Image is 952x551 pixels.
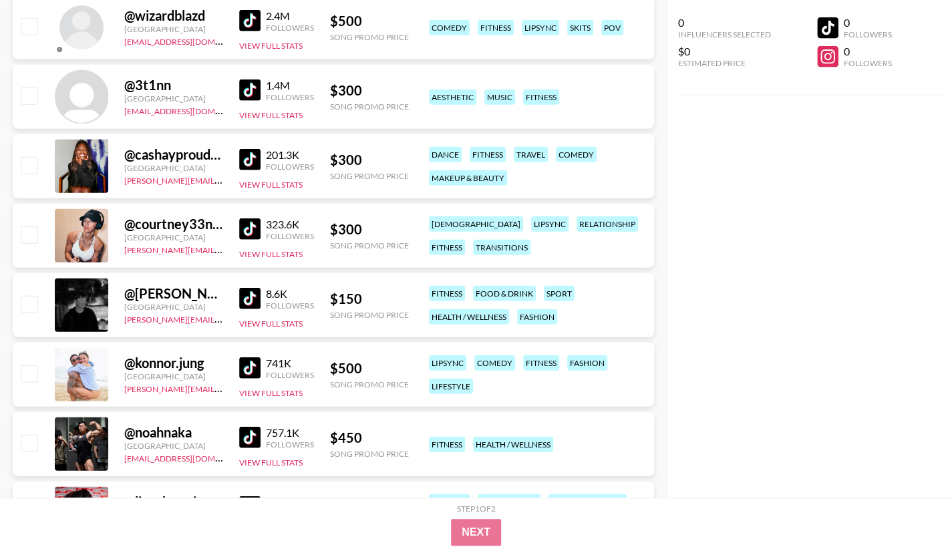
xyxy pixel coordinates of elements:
[124,77,223,94] div: @ 3t1nn
[522,20,559,35] div: lipsync
[330,310,409,320] div: Song Promo Price
[266,79,314,92] div: 1.4M
[844,16,892,29] div: 0
[124,381,322,394] a: [PERSON_NAME][EMAIL_ADDRESS][DOMAIN_NAME]
[473,240,530,255] div: transitions
[544,286,575,301] div: sport
[266,162,314,172] div: Followers
[124,242,322,255] a: [PERSON_NAME][EMAIL_ADDRESS][DOMAIN_NAME]
[239,79,261,101] img: TikTok
[678,45,771,58] div: $0
[567,20,593,35] div: skits
[429,20,470,35] div: comedy
[330,221,409,238] div: $ 300
[266,439,314,449] div: Followers
[124,302,223,312] div: [GEOGRAPHIC_DATA]
[429,216,523,232] div: [DEMOGRAPHIC_DATA]
[478,20,514,35] div: fitness
[266,23,314,33] div: Followers
[239,10,261,31] img: TikTok
[124,7,223,24] div: @ wizardblazd
[266,92,314,102] div: Followers
[517,309,557,325] div: fashion
[124,24,223,34] div: [GEOGRAPHIC_DATA]
[124,216,223,232] div: @ courtney33nelson
[330,360,409,377] div: $ 500
[678,29,771,39] div: Influencers Selected
[330,102,409,112] div: Song Promo Price
[451,519,501,546] button: Next
[124,494,223,510] div: @ lianakramirez
[266,9,314,23] div: 2.4M
[429,89,476,105] div: aesthetic
[429,286,465,301] div: fitness
[124,312,322,325] a: [PERSON_NAME][EMAIL_ADDRESS][DOMAIN_NAME]
[239,218,261,240] img: TikTok
[523,89,559,105] div: fitness
[470,147,506,162] div: fitness
[124,441,223,451] div: [GEOGRAPHIC_DATA]
[844,45,892,58] div: 0
[239,357,261,379] img: TikTok
[266,426,314,439] div: 757.1K
[678,16,771,29] div: 0
[885,484,936,535] iframe: Drift Widget Chat Controller
[473,286,536,301] div: food & drink
[266,370,314,380] div: Followers
[266,231,314,241] div: Followers
[239,180,303,190] button: View Full Stats
[474,355,515,371] div: comedy
[124,355,223,371] div: @ konnor.jung
[484,89,515,105] div: music
[239,388,303,398] button: View Full Stats
[429,355,466,371] div: lipsync
[330,449,409,459] div: Song Promo Price
[429,494,470,510] div: comedy
[330,429,409,446] div: $ 450
[531,216,569,232] div: lipsync
[330,379,409,389] div: Song Promo Price
[124,424,223,441] div: @ noahnaka
[844,58,892,68] div: Followers
[266,287,314,301] div: 8.6K
[239,149,261,170] img: TikTok
[266,148,314,162] div: 201.3K
[429,309,509,325] div: health / wellness
[514,147,548,162] div: travel
[330,291,409,307] div: $ 150
[429,240,465,255] div: fitness
[330,240,409,250] div: Song Promo Price
[124,163,223,173] div: [GEOGRAPHIC_DATA]
[239,319,303,329] button: View Full Stats
[239,427,261,448] img: TikTok
[330,82,409,99] div: $ 300
[239,110,303,120] button: View Full Stats
[548,494,627,510] div: makeup & beauty
[266,301,314,311] div: Followers
[330,171,409,181] div: Song Promo Price
[429,437,465,452] div: fitness
[124,232,223,242] div: [GEOGRAPHIC_DATA]
[124,104,259,116] a: [EMAIL_ADDRESS][DOMAIN_NAME]
[124,285,223,302] div: @ [PERSON_NAME].jovenin
[601,20,623,35] div: pov
[330,32,409,42] div: Song Promo Price
[330,13,409,29] div: $ 500
[678,58,771,68] div: Estimated Price
[124,94,223,104] div: [GEOGRAPHIC_DATA]
[844,29,892,39] div: Followers
[239,496,261,518] img: TikTok
[239,41,303,51] button: View Full Stats
[239,288,261,309] img: TikTok
[577,216,638,232] div: relationship
[523,355,559,371] div: fitness
[124,451,259,464] a: [EMAIL_ADDRESS][DOMAIN_NAME]
[239,457,303,468] button: View Full Stats
[567,355,607,371] div: fashion
[124,34,259,47] a: [EMAIL_ADDRESS][DOMAIN_NAME]
[266,496,314,509] div: 1.7M
[478,494,540,510] div: food & drink
[473,437,553,452] div: health / wellness
[266,218,314,231] div: 323.6K
[429,170,507,186] div: makeup & beauty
